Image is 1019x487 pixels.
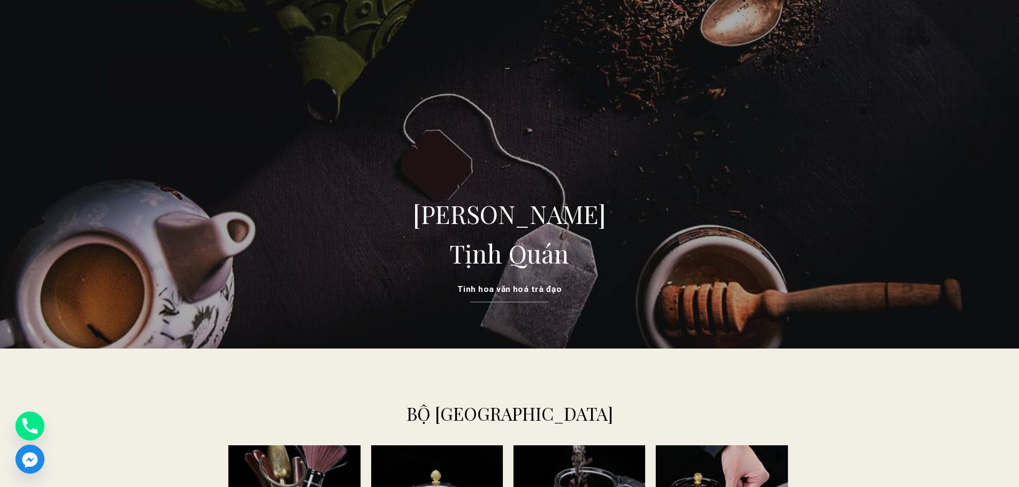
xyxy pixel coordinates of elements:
[16,412,44,440] a: Phone
[449,237,569,270] span: Tịnh Quán
[457,283,562,296] span: Tinh hoa văn hoá trà đạo
[407,401,613,425] span: BỘ [GEOGRAPHIC_DATA]
[16,445,44,474] a: Facebook_Messenger
[413,197,606,230] span: [PERSON_NAME]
